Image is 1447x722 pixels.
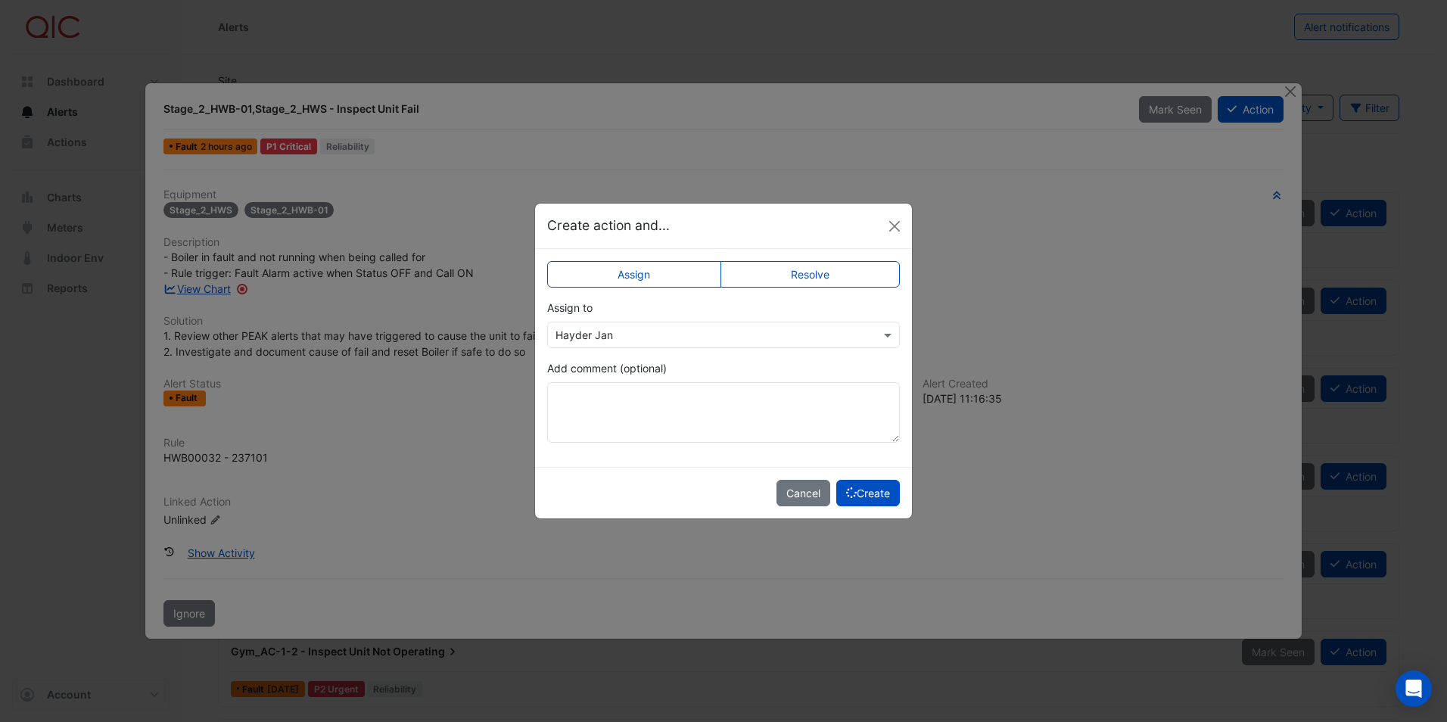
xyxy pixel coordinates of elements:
[547,300,593,316] label: Assign to
[547,261,721,288] label: Assign
[1396,671,1432,707] div: Open Intercom Messenger
[883,215,906,238] button: Close
[836,480,900,506] button: Create
[547,360,667,376] label: Add comment (optional)
[720,261,901,288] label: Resolve
[547,216,670,235] h5: Create action and...
[776,480,830,506] button: Cancel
